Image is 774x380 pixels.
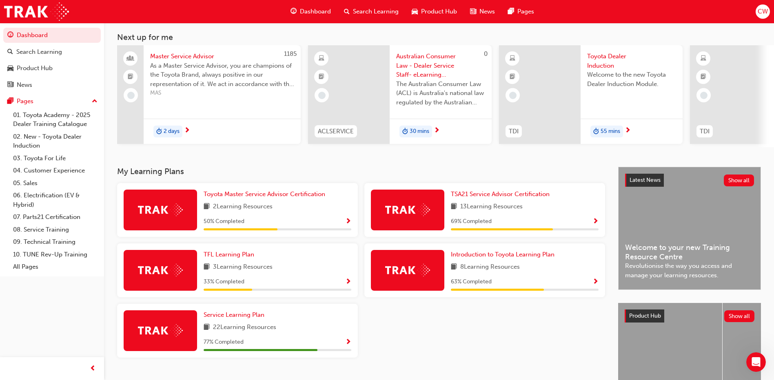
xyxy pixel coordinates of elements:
[509,127,519,136] span: TDI
[7,82,13,89] span: news-icon
[284,50,297,57] span: 1185
[204,262,210,272] span: book-icon
[17,80,32,90] div: News
[396,52,485,80] span: Australian Consumer Law - Dealer Service Staff- eLearning Module
[464,3,501,20] a: news-iconNews
[117,167,605,176] h3: My Learning Plans
[150,88,294,98] span: MAS
[345,277,351,287] button: Show Progress
[587,70,676,88] span: Welcome to the new Toyota Dealer Induction Module.
[7,49,13,56] span: search-icon
[345,217,351,227] button: Show Progress
[184,127,190,135] span: next-icon
[510,53,515,64] span: learningResourceType_ELEARNING-icon
[4,2,69,21] a: Trak
[700,127,710,136] span: TDI
[319,53,324,64] span: learningResourceType_ELEARNING-icon
[204,310,268,320] a: Service Learning Plan
[756,4,770,19] button: CW
[592,277,599,287] button: Show Progress
[701,53,706,64] span: learningResourceType_ELEARNING-icon
[138,203,183,216] img: Trak
[7,32,13,39] span: guage-icon
[396,80,485,107] span: The Australian Consumer Law (ACL) is Australia's national law regulated by the Australian Competi...
[213,323,276,333] span: 22 Learning Resources
[164,127,180,136] span: 2 days
[3,77,101,93] a: News
[592,217,599,227] button: Show Progress
[344,7,350,17] span: search-icon
[308,45,492,144] a: 0ACLSERVICEAustralian Consumer Law - Dealer Service Staff- eLearning ModuleThe Australian Consume...
[592,278,599,286] span: Show Progress
[501,3,541,20] a: pages-iconPages
[587,52,676,70] span: Toyota Dealer Induction
[746,352,766,372] iframe: Intercom live chat
[508,7,514,17] span: pages-icon
[213,262,273,272] span: 3 Learning Resources
[517,7,534,16] span: Pages
[117,45,301,144] a: 1185Master Service AdvisorAs a Master Service Advisor, you are champions of the Toyota Brand, alw...
[10,211,101,223] a: 07. Parts21 Certification
[625,309,754,323] a: Product HubShow all
[345,337,351,347] button: Show Progress
[10,130,101,152] a: 02. New - Toyota Dealer Induction
[204,311,264,318] span: Service Learning Plan
[17,64,53,73] div: Product Hub
[204,338,244,347] span: 77 % Completed
[204,217,244,226] span: 50 % Completed
[204,251,254,258] span: TFL Learning Plan
[479,7,495,16] span: News
[451,251,554,258] span: Introduction to Toyota Learning Plan
[284,3,337,20] a: guage-iconDashboard
[319,72,324,82] span: booktick-icon
[701,72,706,82] span: booktick-icon
[10,189,101,211] a: 06. Electrification (EV & Hybrid)
[724,310,755,322] button: Show all
[499,45,683,144] a: TDIToyota Dealer InductionWelcome to the new Toyota Dealer Induction Module.duration-icon55 mins
[592,218,599,225] span: Show Progress
[593,126,599,137] span: duration-icon
[138,324,183,337] img: Trak
[402,126,408,137] span: duration-icon
[7,98,13,105] span: pages-icon
[618,167,761,290] a: Latest NewsShow allWelcome to your new Training Resource CentreRevolutionise the way you access a...
[345,339,351,346] span: Show Progress
[3,26,101,94] button: DashboardSearch LearningProduct HubNews
[421,7,457,16] span: Product Hub
[724,175,754,186] button: Show all
[128,53,133,64] span: people-icon
[10,223,101,236] a: 08. Service Training
[10,164,101,177] a: 04. Customer Experience
[509,92,517,99] span: learningRecordVerb_NONE-icon
[510,72,515,82] span: booktick-icon
[90,364,96,374] span: prev-icon
[10,248,101,261] a: 10. TUNE Rev-Up Training
[7,65,13,72] span: car-icon
[127,92,135,99] span: learningRecordVerb_NONE-icon
[412,7,418,17] span: car-icon
[156,126,162,137] span: duration-icon
[150,52,294,61] span: Master Service Advisor
[150,61,294,89] span: As a Master Service Advisor, you are champions of the Toyota Brand, always positive in our repres...
[337,3,405,20] a: search-iconSearch Learning
[460,262,520,272] span: 8 Learning Resources
[410,127,429,136] span: 30 mins
[353,7,399,16] span: Search Learning
[128,72,133,82] span: booktick-icon
[300,7,331,16] span: Dashboard
[385,203,430,216] img: Trak
[10,177,101,190] a: 05. Sales
[625,127,631,135] span: next-icon
[3,44,101,60] a: Search Learning
[625,174,754,187] a: Latest NewsShow all
[204,323,210,333] span: book-icon
[451,262,457,272] span: book-icon
[451,190,553,199] a: TSA21 Service Advisor Certification
[204,277,244,287] span: 33 % Completed
[630,177,661,183] span: Latest News
[385,264,430,276] img: Trak
[3,94,101,109] button: Pages
[484,50,488,57] span: 0
[10,261,101,273] a: All Pages
[700,92,707,99] span: learningRecordVerb_NONE-icon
